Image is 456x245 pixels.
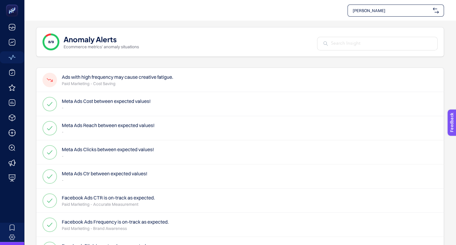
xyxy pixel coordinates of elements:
h4: Meta Ads Clicks between expected values! [62,146,154,153]
p: - [62,153,154,159]
img: svg%3e [433,8,439,14]
p: - [62,177,147,183]
img: Search Insight [323,41,328,46]
input: Search Insight [331,40,431,47]
h4: Meta Ads Ctr between expected values! [62,170,147,177]
h4: Meta Ads Cost between expected values! [62,97,151,105]
h4: Facebook Ads CTR is on-track as expected. [62,194,155,201]
h4: Meta Ads Reach between expected values! [62,122,155,129]
p: Paid Marketing - Cost Saving [62,81,173,87]
p: Ecommerce metrics' anomaly situations [64,44,139,50]
span: [PERSON_NAME] [353,8,430,14]
p: - [62,129,155,135]
span: 8/9 [48,40,54,44]
h1: Anomaly Alerts [64,34,117,44]
h4: Ads with high frequency may cause creative fatigue. [62,73,173,81]
p: Paid Marketing - Accurate Measurement [62,201,155,207]
span: Feedback [4,2,23,7]
p: Paid Marketing - Brand Awareness [62,225,169,231]
h4: Facebook Ads Frequency is on-track as expected. [62,218,169,225]
p: - [62,105,151,111]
